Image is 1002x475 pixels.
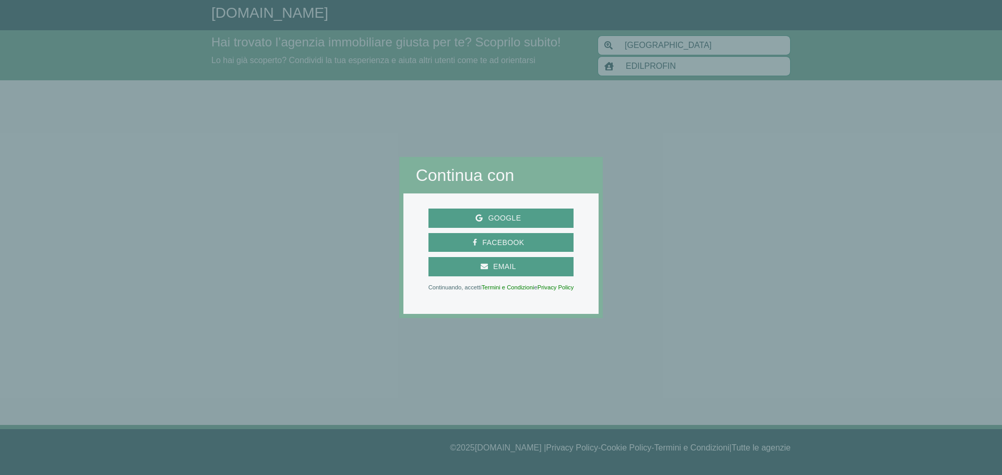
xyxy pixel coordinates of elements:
[428,209,574,228] button: Google
[477,236,529,249] span: Facebook
[416,165,587,185] h2: Continua con
[428,257,574,276] button: Email
[482,284,534,290] a: Termini e Condizioni
[483,212,526,225] span: Google
[488,260,521,273] span: Email
[428,233,574,252] button: Facebook
[538,284,574,290] a: Privacy Policy
[428,285,574,290] p: Continuando, accetti e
